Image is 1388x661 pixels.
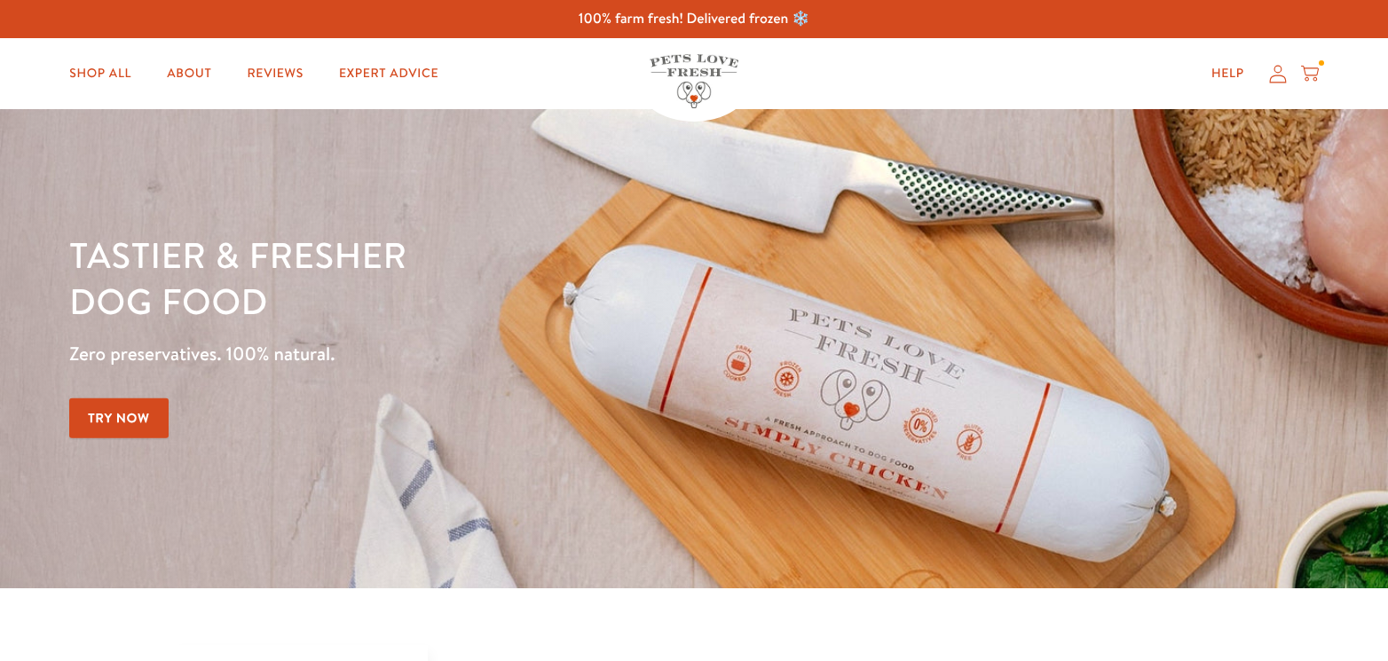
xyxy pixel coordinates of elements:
a: Help [1197,56,1258,91]
a: Try Now [69,398,169,438]
a: Reviews [233,56,318,91]
a: Expert Advice [325,56,453,91]
a: About [153,56,225,91]
h1: Tastier & fresher dog food [69,232,902,324]
p: Zero preservatives. 100% natural. [69,338,902,370]
img: Pets Love Fresh [650,54,738,108]
a: Shop All [55,56,146,91]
